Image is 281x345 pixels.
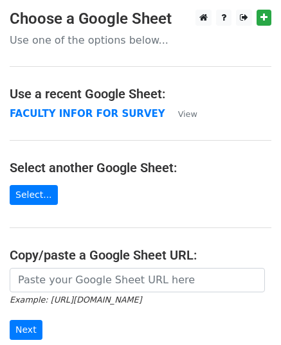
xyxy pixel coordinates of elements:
a: Select... [10,185,58,205]
p: Use one of the options below... [10,33,271,47]
h4: Copy/paste a Google Sheet URL: [10,247,271,263]
input: Next [10,320,42,340]
h4: Select another Google Sheet: [10,160,271,175]
h3: Choose a Google Sheet [10,10,271,28]
small: Example: [URL][DOMAIN_NAME] [10,295,141,305]
small: View [178,109,197,119]
input: Paste your Google Sheet URL here [10,268,265,292]
h4: Use a recent Google Sheet: [10,86,271,102]
a: View [165,108,197,119]
a: FACULTY INFOR FOR SURVEY [10,108,165,119]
